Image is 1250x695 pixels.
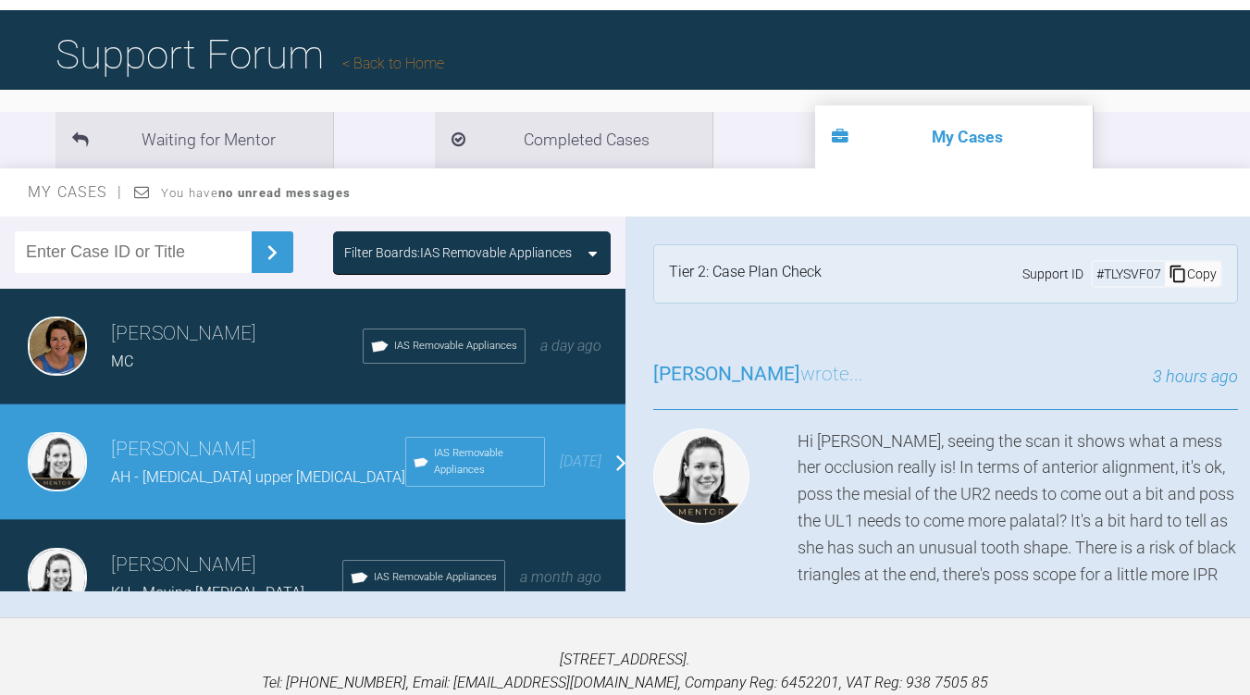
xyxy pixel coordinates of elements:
[669,260,822,288] div: Tier 2: Case Plan Check
[257,238,287,267] img: chevronRight.28bd32b0.svg
[798,428,1239,641] div: Hi [PERSON_NAME], seeing the scan it shows what a mess her occlusion really is! In terms of anter...
[28,183,123,201] span: My Cases
[815,105,1093,168] li: My Cases
[1093,264,1165,284] div: # TLYSVF07
[111,584,304,602] span: KH - Moving [MEDICAL_DATA]
[15,231,252,273] input: Enter Case ID or Title
[28,548,87,607] img: Kelly Toft
[653,428,749,525] img: Kelly Toft
[434,445,537,478] span: IAS Removable Appliances
[653,363,800,385] span: [PERSON_NAME]
[344,242,572,263] div: Filter Boards: IAS Removable Appliances
[560,453,601,470] span: [DATE]
[540,337,601,354] span: a day ago
[435,112,712,168] li: Completed Cases
[28,316,87,376] img: Margaret De Verteuil
[161,186,351,200] span: You have
[1153,366,1238,386] span: 3 hours ago
[394,338,517,354] span: IAS Removable Appliances
[111,353,133,370] span: MC
[56,22,444,87] h1: Support Forum
[342,55,444,72] a: Back to Home
[111,318,363,350] h3: [PERSON_NAME]
[111,468,405,486] span: AH - [MEDICAL_DATA] upper [MEDICAL_DATA]
[653,359,863,391] h3: wrote...
[1022,264,1083,284] span: Support ID
[374,569,497,586] span: IAS Removable Appliances
[111,434,405,465] h3: [PERSON_NAME]
[56,112,333,168] li: Waiting for Mentor
[28,432,87,491] img: Kelly Toft
[30,648,1220,695] p: [STREET_ADDRESS]. Tel: [PHONE_NUMBER], Email: [EMAIL_ADDRESS][DOMAIN_NAME], Company Reg: 6452201,...
[1165,262,1220,286] div: Copy
[218,186,351,200] strong: no unread messages
[111,550,342,581] h3: [PERSON_NAME]
[520,568,601,586] span: a month ago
